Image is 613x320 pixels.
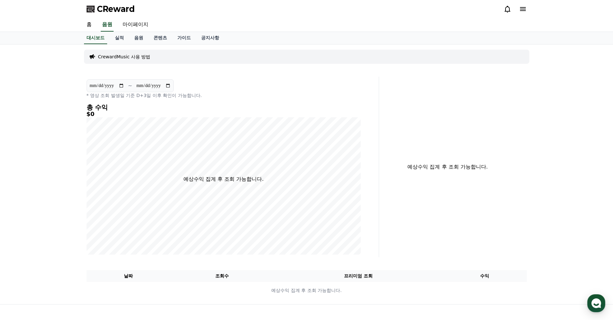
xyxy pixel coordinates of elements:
[110,32,129,44] a: 실적
[148,32,172,44] a: 콘텐츠
[443,270,527,282] th: 수익
[117,18,153,32] a: 마이페이지
[84,32,107,44] a: 대시보드
[101,18,114,32] a: 음원
[87,270,171,282] th: 날짜
[87,4,135,14] a: CReward
[274,270,443,282] th: 프리미엄 조회
[384,163,511,171] p: 예상수익 집계 후 조회 가능합니다.
[87,104,361,111] h4: 총 수익
[183,175,264,183] p: 예상수익 집계 후 조회 가능합니다.
[172,32,196,44] a: 가이드
[97,4,135,14] span: CReward
[129,32,148,44] a: 음원
[98,53,151,60] a: CrewardMusic 사용 방법
[81,18,97,32] a: 홈
[87,111,361,117] h5: $0
[170,270,274,282] th: 조회수
[87,287,526,294] p: 예상수익 집계 후 조회 가능합니다.
[128,82,132,90] p: ~
[87,92,361,99] p: * 영상 조회 발생일 기준 D+3일 이후 확인이 가능합니다.
[196,32,224,44] a: 공지사항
